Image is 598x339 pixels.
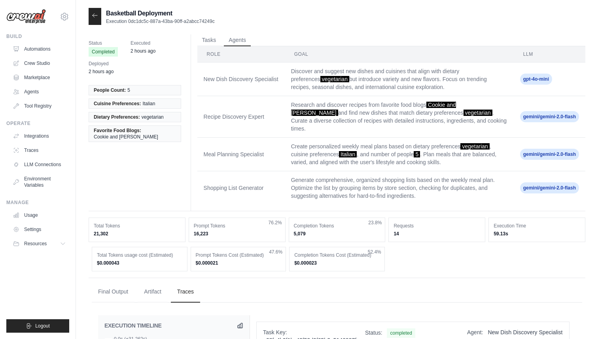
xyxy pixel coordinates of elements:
[6,120,69,127] div: Operate
[467,329,483,335] span: Agent:
[89,39,118,47] span: Status
[142,114,164,120] span: vegetarian
[285,171,514,205] td: Generate comprehensive, organized shopping lists based on the weekly meal plan. Optimize the list...
[9,158,69,171] a: LLM Connections
[6,199,69,206] div: Manage
[9,71,69,84] a: Marketplace
[6,33,69,40] div: Build
[285,96,514,138] td: Research and discover recipes from favorite food blogs and find new dishes that match dietary pre...
[9,144,69,157] a: Traces
[131,48,155,54] time: September 16, 2025 at 09:42 CAT
[197,34,221,46] button: Tasks
[488,329,562,335] span: New Dish Discovery Specialist
[197,171,285,205] td: Shopping List Generator
[9,237,69,250] button: Resources
[97,252,182,258] dt: Total Tokens usage cost (Estimated)
[106,9,215,18] h2: Basketball Deployment
[520,74,552,85] span: gpt-4o-mini
[194,231,280,237] dd: 16,223
[394,231,480,237] dd: 14
[6,319,69,333] button: Logout
[104,322,162,330] h2: EXECUTION TIMELINE
[9,57,69,70] a: Crew Studio
[196,260,281,266] dd: $0.000021
[520,149,579,160] span: gemini/gemini-2.0-flash
[9,100,69,112] a: Tool Registry
[24,241,47,247] span: Resources
[197,138,285,171] td: Meal Planning Specialist
[197,46,285,62] th: Role
[368,249,381,255] span: 52.4%
[269,249,282,255] span: 47.6%
[94,87,126,93] span: People Count:
[285,46,514,62] th: Goal
[520,111,579,122] span: gemini/gemini-2.0-flash
[94,231,180,237] dd: 21,302
[196,252,281,258] dt: Prompt Tokens Cost (Estimated)
[89,60,114,68] span: Deployed
[494,223,580,229] dt: Execution Time
[365,330,382,336] span: Status:
[514,46,585,62] th: LLM
[387,328,415,338] span: completed
[294,223,380,229] dt: Completion Tokens
[9,43,69,55] a: Automations
[339,151,357,157] span: Italian
[138,281,168,303] button: Artifact
[171,281,200,303] button: Traces
[263,329,287,335] span: Task Key:
[131,39,155,47] span: Executed
[294,260,380,266] dd: $0.000023
[269,220,282,226] span: 76.2%
[520,182,579,193] span: gemini/gemini-2.0-flash
[106,18,215,25] p: Execution 0dc1dc5c-887a-43ba-90ff-a2abcc74249c
[97,260,182,266] dd: $0.000043
[9,223,69,236] a: Settings
[414,151,420,157] span: 5
[294,252,380,258] dt: Completion Tokens Cost (Estimated)
[6,9,46,24] img: Logo
[127,87,130,93] span: 5
[9,209,69,222] a: Usage
[9,130,69,142] a: Integrations
[464,110,492,116] span: vegetarian
[558,301,598,339] iframe: Chat Widget
[394,223,480,229] dt: Requests
[294,231,380,237] dd: 5,079
[368,220,382,226] span: 23.8%
[194,223,280,229] dt: Prompt Tokens
[94,223,180,229] dt: Total Tokens
[224,34,251,46] button: Agents
[197,96,285,138] td: Recipe Discovery Expert
[320,76,349,82] span: vegetarian
[494,231,580,237] dd: 59.13s
[142,100,155,107] span: Italian
[197,62,285,96] td: New Dish Discovery Specialist
[285,138,514,171] td: Create personalized weekly meal plans based on dietary preferences , cuisine preferences , and nu...
[460,143,489,150] span: vegetarian
[94,100,141,107] span: Cuisine Preferences:
[9,85,69,98] a: Agents
[285,62,514,96] td: Discover and suggest new dishes and cuisines that align with dietary preferences but introduce va...
[35,323,50,329] span: Logout
[89,47,118,57] span: Completed
[92,281,134,303] button: Final Output
[94,114,140,120] span: Dietary Preferences:
[9,172,69,191] a: Environment Variables
[89,69,114,74] time: September 16, 2025 at 09:19 CAT
[94,127,141,134] span: Favorite Food Blogs:
[94,134,158,140] span: Cookie and [PERSON_NAME]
